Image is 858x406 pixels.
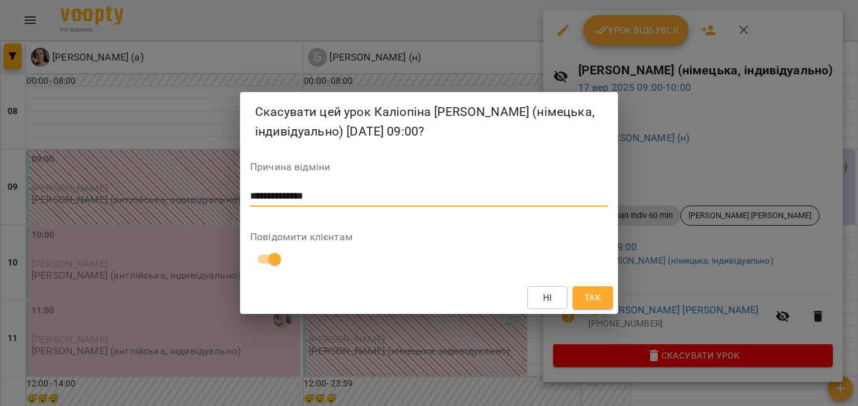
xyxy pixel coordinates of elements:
label: Причина відміни [250,162,608,172]
span: Ні [543,290,552,305]
button: Так [573,286,613,309]
h2: Скасувати цей урок Каліопіна [PERSON_NAME] (німецька, індивідуально) [DATE] 09:00? [255,102,603,142]
label: Повідомити клієнтам [250,232,608,242]
span: Так [585,290,601,305]
button: Ні [527,286,568,309]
